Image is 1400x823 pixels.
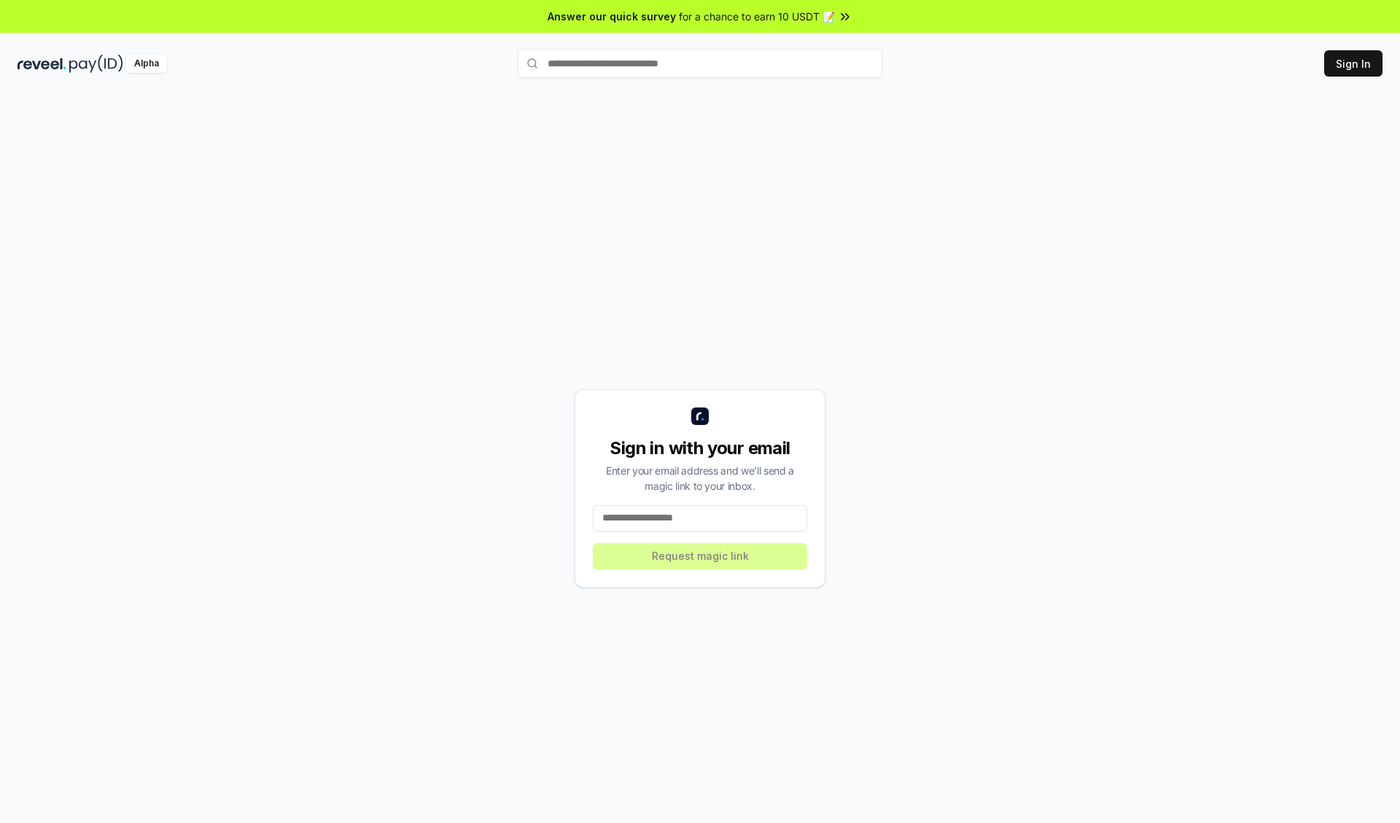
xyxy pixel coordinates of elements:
img: logo_small [691,407,709,425]
div: Alpha [126,55,167,73]
div: Enter your email address and we’ll send a magic link to your inbox. [593,463,807,494]
img: reveel_dark [17,55,66,73]
button: Sign In [1324,50,1382,77]
div: Sign in with your email [593,437,807,460]
span: for a chance to earn 10 USDT 📝 [679,9,835,24]
span: Answer our quick survey [548,9,676,24]
img: pay_id [69,55,123,73]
